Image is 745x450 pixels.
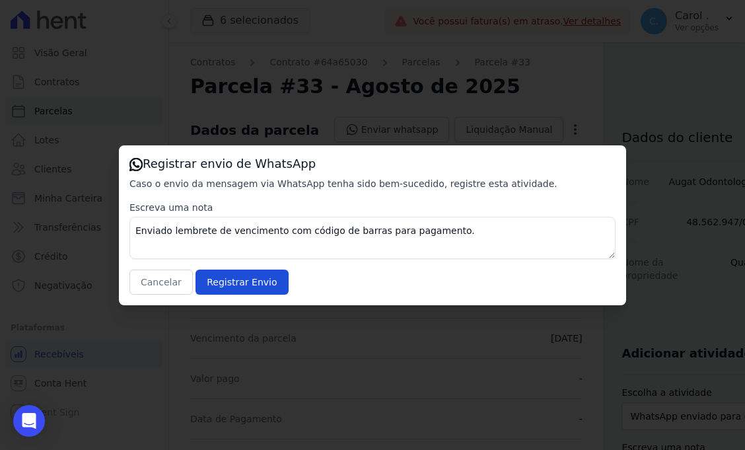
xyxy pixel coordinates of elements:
h3: Registrar envio de WhatsApp [129,156,616,172]
div: Open Intercom Messenger [13,405,45,437]
button: Cancelar [129,270,193,295]
label: Escreva uma nota [129,201,616,214]
input: Registrar Envio [195,270,288,295]
textarea: Enviado lembrete de vencimento com código de barras para pagamento. [129,217,616,259]
p: Caso o envio da mensagem via WhatsApp tenha sido bem-sucedido, registre esta atividade. [129,177,616,190]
